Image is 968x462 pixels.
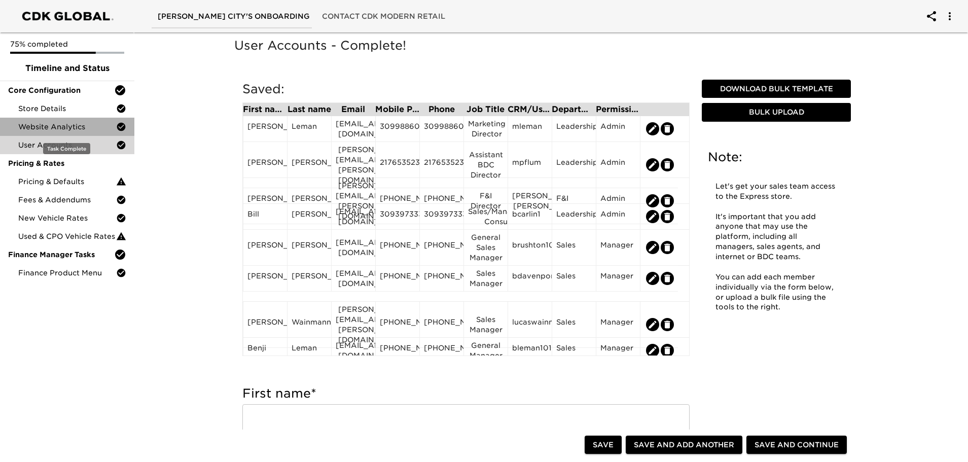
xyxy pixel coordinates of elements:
div: Admin [600,209,636,224]
div: Email [331,105,375,114]
div: bleman10141 [512,343,548,358]
span: New Vehicle Rates [18,213,116,223]
div: [PERSON_NAME] [247,240,283,255]
span: Finance Manager Tasks [8,250,114,260]
div: 3099886035 [380,121,415,136]
div: Benji [247,343,283,358]
button: edit [661,241,674,254]
button: edit [646,241,659,254]
span: Used & CPO Vehicle Rates [18,231,116,241]
div: Bill [247,209,283,224]
span: Save [593,439,614,451]
div: Leadership [556,209,592,224]
div: [PERSON_NAME] [292,193,327,208]
button: account of current user [938,4,962,28]
div: Leadership [556,121,592,136]
div: bdavenport10141 [512,271,548,286]
div: [PERSON_NAME][EMAIL_ADDRESS][PERSON_NAME][DOMAIN_NAME] [336,304,371,345]
div: Sales Manager [468,268,504,289]
div: [EMAIL_ADDRESS][DOMAIN_NAME] [336,206,371,227]
div: Leman [292,121,327,136]
div: 3093973332 [424,209,459,224]
div: Phone [419,105,463,114]
div: Leadership [556,157,592,172]
div: Sales [556,271,592,286]
div: [PERSON_NAME] [292,240,327,255]
button: edit [661,318,674,331]
div: [PHONE_NUMBER] [424,317,459,332]
div: [PERSON_NAME] [292,209,327,224]
div: Marketing Director [468,119,504,139]
div: brushton10141 [512,240,548,255]
p: Let's get your sales team access to the Express store. [715,182,837,202]
div: Manager [600,317,636,332]
div: 3099886035 [424,121,459,136]
button: Save and Continue [746,436,847,454]
button: edit [661,158,674,171]
div: 3093973332 [380,209,415,224]
div: Manager [600,343,636,358]
span: Pricing & Rates [8,158,126,168]
button: edit [646,122,659,135]
button: edit [646,210,659,223]
div: Manager [600,271,636,286]
h5: User Accounts - Complete! [234,38,859,54]
div: Permission Set [596,105,640,114]
div: Admin [600,121,636,136]
div: [PHONE_NUMBER] [424,193,459,208]
button: Save [585,436,622,454]
div: [PHONE_NUMBER] [380,271,415,286]
div: [PERSON_NAME].[PERSON_NAME] [512,191,548,211]
span: Fees & Addendums [18,195,116,205]
div: Leman [292,343,327,358]
div: Sales [556,240,592,255]
div: Admin [600,157,636,172]
div: [PERSON_NAME] [247,193,283,208]
button: edit [646,158,659,171]
div: Job Title [463,105,508,114]
div: mpflum [512,157,548,172]
div: [PERSON_NAME] [247,121,283,136]
button: Bulk Upload [702,103,851,122]
div: mleman [512,121,548,136]
div: Department [552,105,596,114]
div: [PHONE_NUMBER] [380,240,415,255]
div: [PERSON_NAME] [292,157,327,172]
div: General Sales Manager [468,232,504,263]
div: [PHONE_NUMBER] [380,193,415,208]
div: Sales/Management Consultant [468,206,504,227]
div: 2176535230 [380,157,415,172]
button: edit [661,194,674,207]
span: Website Analytics [18,122,116,132]
div: [PHONE_NUMBER] [424,240,459,255]
span: [PERSON_NAME] City's Onboarding [158,10,310,23]
div: Sales Manager [468,314,504,335]
div: [PERSON_NAME] [247,317,283,332]
button: edit [646,272,659,285]
div: [PHONE_NUMBER] [380,343,415,358]
div: [EMAIL_ADDRESS][DOMAIN_NAME] [336,340,371,361]
span: Save and Add Another [634,439,734,451]
span: Download Bulk Template [706,83,847,95]
div: Admin [600,193,636,208]
button: edit [661,122,674,135]
button: edit [646,344,659,357]
div: Sales [556,343,592,358]
h5: First name [242,385,690,402]
button: account of current user [919,4,944,28]
p: It's important that you add anyone that may use the platform, including all managers, sales agent... [715,212,837,262]
span: Store Details [18,103,116,114]
span: Timeline and Status [8,62,126,75]
div: [PERSON_NAME][EMAIL_ADDRESS][PERSON_NAME][DOMAIN_NAME] [336,181,371,221]
div: General Manager [468,340,504,361]
h5: Saved: [242,81,690,97]
div: [PHONE_NUMBER] [380,317,415,332]
span: User Accounts [18,140,116,150]
div: [PERSON_NAME] [247,157,283,172]
div: [EMAIL_ADDRESS][DOMAIN_NAME] [336,119,371,139]
button: edit [661,210,674,223]
div: 2176535230 [424,157,459,172]
div: [EMAIL_ADDRESS][DOMAIN_NAME] [336,237,371,258]
div: [PHONE_NUMBER] [424,271,459,286]
div: [PHONE_NUMBER] [424,343,459,358]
